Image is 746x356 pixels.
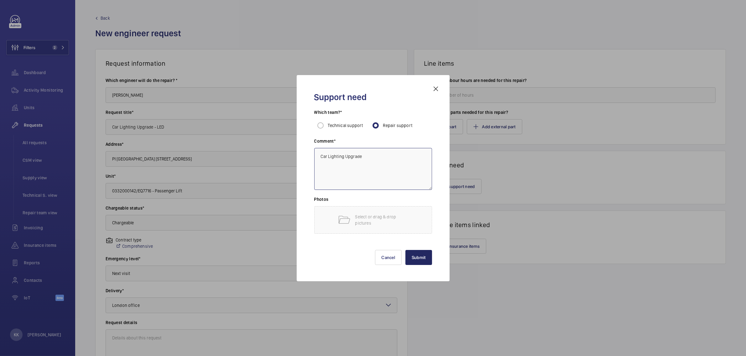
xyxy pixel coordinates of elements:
button: Submit [405,250,432,265]
h3: Photos [314,196,432,206]
h3: Comment* [314,138,432,148]
button: Cancel [375,250,402,265]
h2: Support need [314,91,432,103]
span: Technical support [328,123,363,128]
span: Repair support [383,123,413,128]
p: Select or drag & drop pictures [355,214,409,226]
h3: Which team?* [314,109,432,119]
